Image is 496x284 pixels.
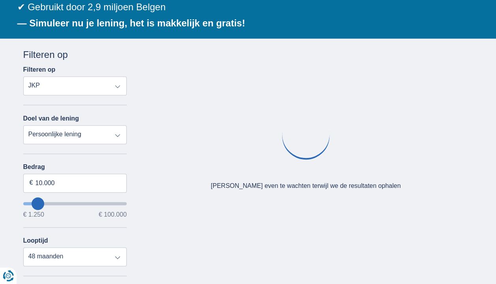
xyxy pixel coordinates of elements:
[23,66,56,73] label: Filteren op
[23,115,79,122] label: Doel van de lening
[23,212,44,218] span: € 1.250
[23,237,48,244] label: Looptijd
[23,163,127,171] label: Bedrag
[99,212,127,218] span: € 100.000
[17,18,245,28] b: — Simuleer nu je lening, het is makkelijk en gratis!
[30,178,33,187] span: €
[23,48,127,61] div: Filteren op
[23,202,127,205] input: wantToBorrow
[211,182,401,191] div: [PERSON_NAME] even te wachten terwijl we de resultaten ophalen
